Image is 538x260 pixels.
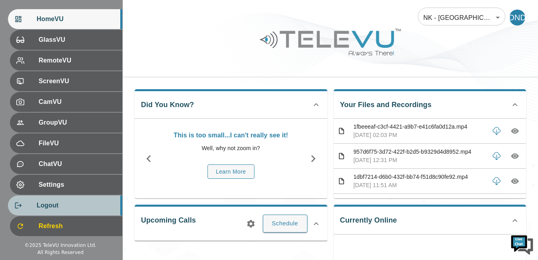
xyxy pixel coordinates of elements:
div: Minimize live chat window [131,4,150,23]
span: Refresh [39,221,116,231]
img: Chat Widget [510,232,534,256]
div: ScreenVU [10,71,122,91]
textarea: Type your message and hit 'Enter' [4,174,152,202]
div: Settings [10,175,122,195]
p: [DATE] 12:31 PM [353,156,485,164]
p: 1dbf7214-d6b0-432f-bb74-f51d8c90fe92.mp4 [353,173,485,181]
p: 957d6f75-3d72-422f-b2d5-b9329d4d8952.mp4 [353,148,485,156]
span: Settings [39,180,116,190]
span: HomeVU [37,14,116,24]
button: Schedule [263,215,307,232]
p: [DATE] 11:51 AM [353,181,485,190]
div: GlassVU [10,30,122,50]
div: GroupVU [10,113,122,133]
p: [DATE] 02:03 PM [353,131,485,139]
span: ChatVU [39,159,116,169]
div: CamVU [10,92,122,112]
div: NK - [GEOGRAPHIC_DATA] [418,6,505,29]
p: 36cba5cf-45fe-4257-acff-a9a269e23a8d.mp4 [353,198,485,206]
button: Learn More [207,164,254,179]
span: RemoteVU [39,56,116,65]
p: 1fbeeeaf-c3cf-4421-a9b7-e41c6fa0d12a.mp4 [353,123,485,131]
img: d_736959983_company_1615157101543_736959983 [14,37,33,57]
div: RemoteVU [10,51,122,70]
p: Well, why not zoom in? [167,144,295,152]
div: Chat with us now [41,42,134,52]
span: We're online! [46,79,110,159]
span: FileVU [39,139,116,148]
span: GlassVU [39,35,116,45]
p: This is too small...I can't really see it! [167,131,295,140]
div: Refresh [10,216,122,236]
span: Logout [37,201,116,210]
div: FileVU [10,133,122,153]
div: DND [509,10,525,25]
span: GroupVU [39,118,116,127]
span: ScreenVU [39,76,116,86]
div: Logout [8,195,122,215]
img: Logo [259,25,402,59]
div: ChatVU [10,154,122,174]
div: HomeVU [8,9,122,29]
span: CamVU [39,97,116,107]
